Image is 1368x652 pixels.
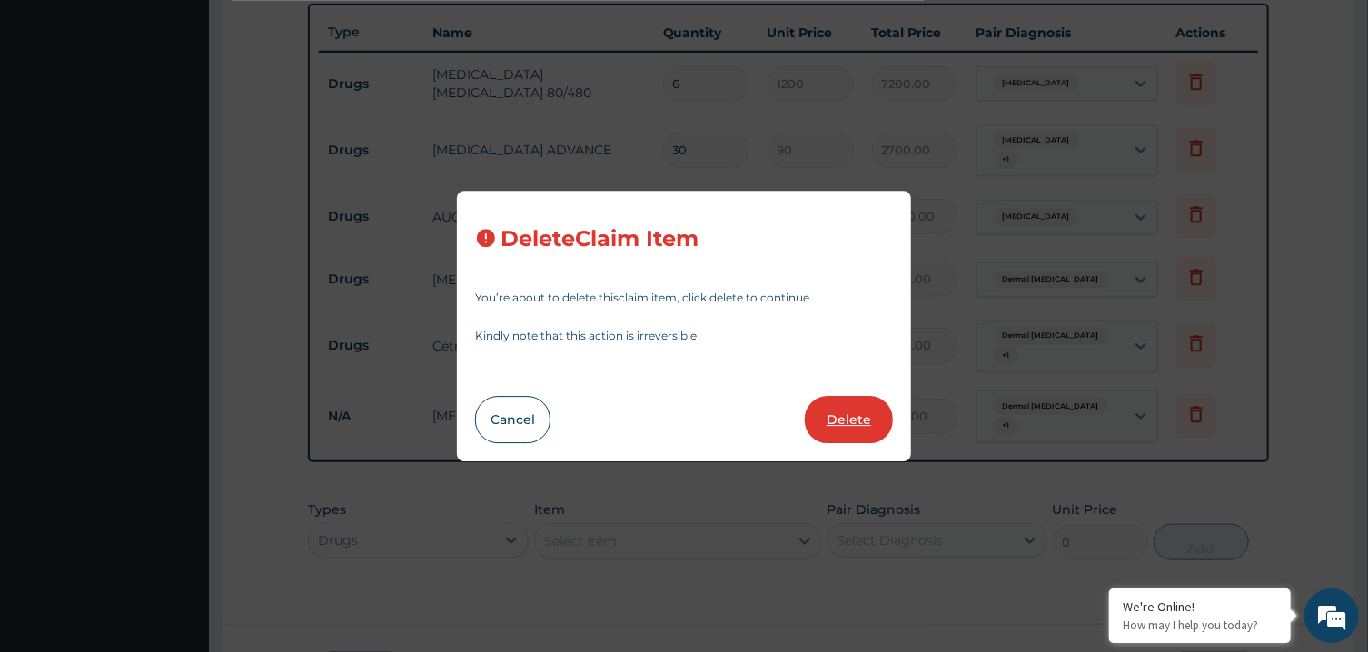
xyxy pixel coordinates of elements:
[1123,598,1277,615] div: We're Online!
[805,396,893,443] button: Delete
[475,396,550,443] button: Cancel
[1123,617,1277,633] p: How may I help you today?
[475,292,893,303] p: You’re about to delete this claim item , click delete to continue.
[9,448,346,511] textarea: Type your message and hit 'Enter'
[475,331,893,341] p: Kindly note that this action is irreversible
[298,9,342,53] div: Minimize live chat window
[501,227,699,252] h3: Delete Claim Item
[34,91,74,136] img: d_794563401_company_1708531726252_794563401
[105,204,251,388] span: We're online!
[94,102,305,125] div: Chat with us now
